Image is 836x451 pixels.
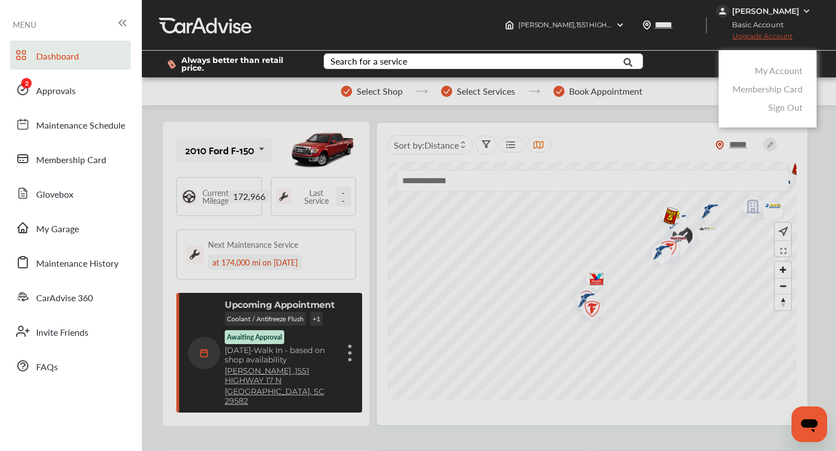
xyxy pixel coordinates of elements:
span: Invite Friends [36,326,88,340]
span: Glovebox [36,188,73,202]
img: dollor_label_vector.a70140d1.svg [167,60,176,69]
span: FAQs [36,360,58,375]
a: My Garage [10,213,131,242]
iframe: Button to launch messaging window [792,406,827,442]
a: Sign Out [768,101,803,114]
span: My Garage [36,222,79,237]
a: Invite Friends [10,317,131,346]
a: CarAdvise 360 [10,282,131,311]
a: FAQs [10,351,131,380]
span: Membership Card [36,153,106,168]
div: Search for a service [330,57,407,66]
a: Dashboard [10,41,131,70]
span: Dashboard [36,50,79,64]
a: Approvals [10,75,131,104]
a: Maintenance History [10,248,131,277]
span: Maintenance Schedule [36,119,125,133]
a: Membership Card [10,144,131,173]
span: CarAdvise 360 [36,291,93,306]
a: Glovebox [10,179,131,208]
span: MENU [13,20,36,29]
a: My Account [755,64,803,77]
span: Approvals [36,84,76,99]
a: Maintenance Schedule [10,110,131,139]
a: Membership Card [733,82,803,95]
span: Maintenance History [36,257,118,271]
span: Always better than retail price. [181,56,306,72]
